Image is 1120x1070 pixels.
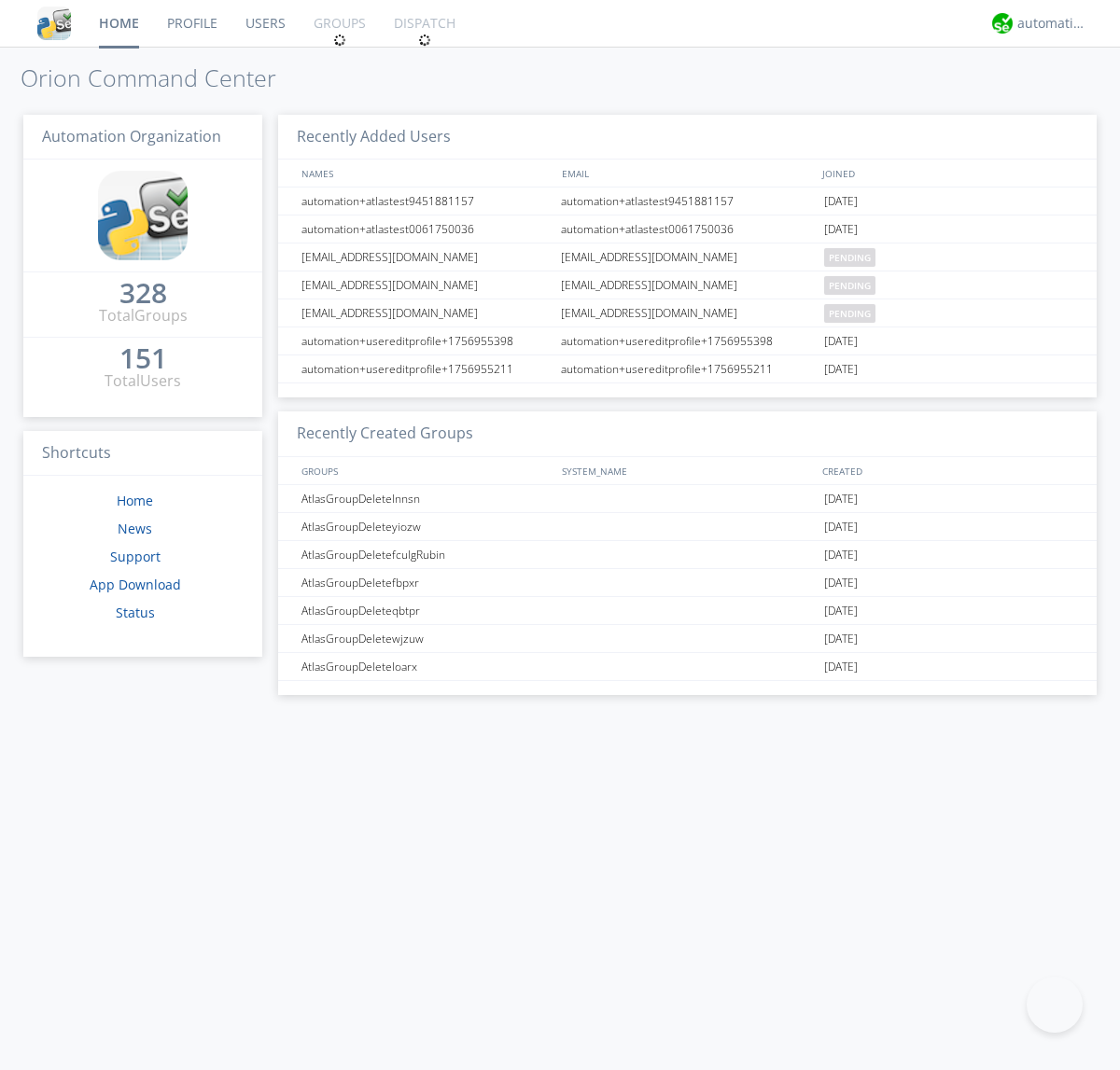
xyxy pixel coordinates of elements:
[297,160,553,187] div: NAMES
[333,34,346,47] img: spin.svg
[824,276,875,295] span: pending
[278,597,1097,625] a: AtlasGroupDeleteqbtpr[DATE]
[824,625,858,653] span: [DATE]
[278,411,1097,457] h3: Recently Created Groups
[824,355,858,383] span: [DATE]
[119,349,167,368] div: 151
[824,485,858,513] span: [DATE]
[278,485,1097,513] a: AtlasGroupDeletelnnsn[DATE]
[116,604,155,621] a: Status
[824,304,875,323] span: pending
[418,34,431,47] img: spin.svg
[297,327,555,354] div: automation+usereditprofile+1756955398
[824,215,858,243] span: [DATE]
[37,7,71,40] img: cddb5a64eb264b2086981ab96f4c1ba7
[119,349,167,370] a: 151
[992,13,1013,34] img: d2d01cd9b4174d08988066c6d424eccd
[556,327,819,354] div: automation+usereditprofile+1756955398
[278,541,1097,569] a: AtlasGroupDeletefculgRubin[DATE]
[824,653,858,681] span: [DATE]
[824,597,858,625] span: [DATE]
[556,188,819,215] div: automation+atlastest9451881157
[556,299,819,327] div: [EMAIL_ADDRESS][DOMAIN_NAME]
[556,215,819,243] div: automation+atlastest0061750036
[118,520,152,537] a: News
[824,188,858,215] span: [DATE]
[278,625,1097,653] a: AtlasGroupDeletewjzuw[DATE]
[278,513,1097,541] a: AtlasGroupDeleteyiozw[DATE]
[297,355,555,382] div: automation+usereditprofile+1756955211
[297,541,555,568] div: AtlasGroupDeletefculgRubin
[119,284,167,302] div: 328
[278,243,1097,271] a: [EMAIL_ADDRESS][DOMAIN_NAME][EMAIL_ADDRESS][DOMAIN_NAME]pending
[297,271,555,299] div: [EMAIL_ADDRESS][DOMAIN_NAME]
[90,576,181,593] a: App Download
[824,513,858,541] span: [DATE]
[98,171,188,260] img: cddb5a64eb264b2086981ab96f4c1ba7
[297,457,553,484] div: GROUPS
[42,126,221,146] span: Automation Organization
[1027,977,1083,1033] iframe: Toggle Customer Support
[297,597,555,624] div: AtlasGroupDeleteqbtpr
[297,625,555,652] div: AtlasGroupDeletewjzuw
[556,355,819,382] div: automation+usereditprofile+1756955211
[297,215,555,243] div: automation+atlastest0061750036
[297,513,555,540] div: AtlasGroupDeleteyiozw
[297,485,555,512] div: AtlasGroupDeletelnnsn
[297,243,555,271] div: [EMAIL_ADDRESS][DOMAIN_NAME]
[278,653,1097,681] a: AtlasGroupDeleteloarx[DATE]
[278,355,1097,383] a: automation+usereditprofile+1756955211automation+usereditprofile+1756955211[DATE]
[818,160,1079,187] div: JOINED
[297,188,555,215] div: automation+atlastest9451881157
[110,548,161,565] a: Support
[818,457,1079,484] div: CREATED
[556,271,819,299] div: [EMAIL_ADDRESS][DOMAIN_NAME]
[278,271,1097,299] a: [EMAIL_ADDRESS][DOMAIN_NAME][EMAIL_ADDRESS][DOMAIN_NAME]pending
[99,305,188,327] div: Total Groups
[278,569,1097,597] a: AtlasGroupDeletefbpxr[DATE]
[824,569,858,597] span: [DATE]
[297,569,555,596] div: AtlasGroupDeletefbpxr
[278,299,1097,327] a: [EMAIL_ADDRESS][DOMAIN_NAME][EMAIL_ADDRESS][DOMAIN_NAME]pending
[278,215,1097,243] a: automation+atlastest0061750036automation+atlastest0061750036[DATE]
[557,160,818,187] div: EMAIL
[557,457,818,484] div: SYSTEM_NAME
[105,370,181,392] div: Total Users
[297,653,555,680] div: AtlasGroupDeleteloarx
[278,327,1097,355] a: automation+usereditprofile+1756955398automation+usereditprofile+1756955398[DATE]
[117,492,153,509] a: Home
[824,541,858,569] span: [DATE]
[297,299,555,327] div: [EMAIL_ADDRESS][DOMAIN_NAME]
[278,188,1097,215] a: automation+atlastest9451881157automation+atlastest9451881157[DATE]
[278,115,1097,160] h3: Recently Added Users
[119,284,167,305] a: 328
[824,248,875,267] span: pending
[1017,14,1087,33] div: automation+atlas
[23,431,262,477] h3: Shortcuts
[556,243,819,271] div: [EMAIL_ADDRESS][DOMAIN_NAME]
[824,327,858,355] span: [DATE]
